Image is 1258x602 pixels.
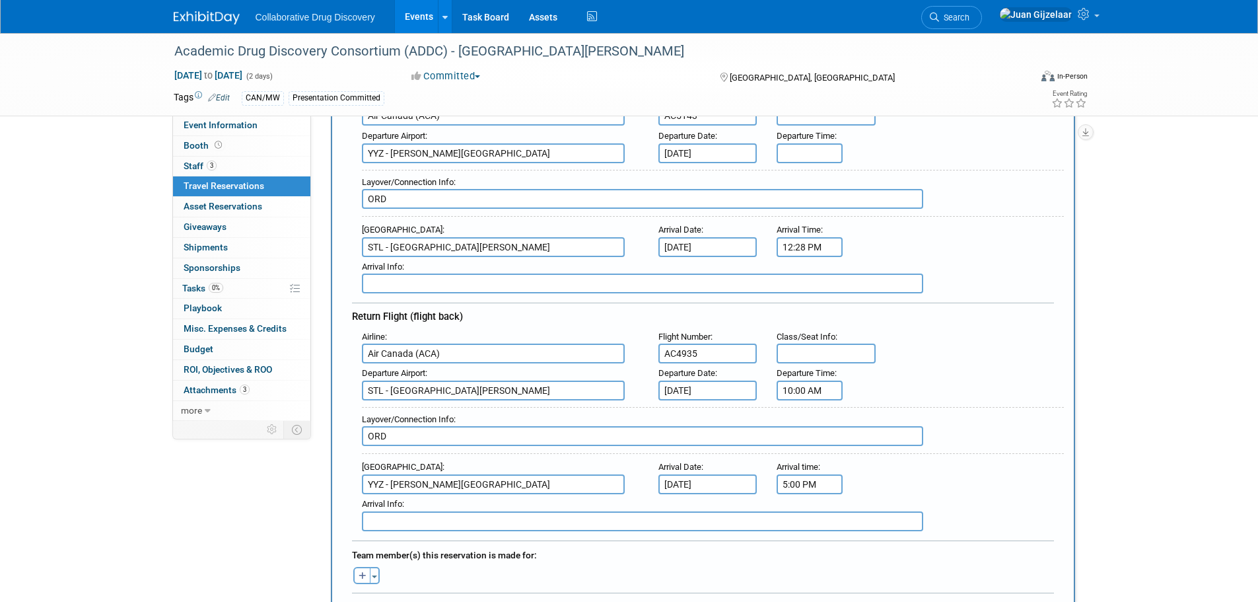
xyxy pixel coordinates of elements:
span: Airline [362,332,385,342]
div: Event Rating [1051,91,1087,97]
div: Academic Drug Discovery Consortium (ADDC) - [GEOGRAPHIC_DATA][PERSON_NAME] [170,40,1010,63]
span: Tasks [182,283,223,293]
a: ROI, Objectives & ROO [173,360,310,380]
span: Arrival Info [362,499,402,509]
td: Personalize Event Tab Strip [261,421,284,438]
div: Event Format [952,69,1088,89]
div: In-Person [1057,71,1088,81]
span: Departure Date [658,368,715,378]
small: : [362,368,427,378]
span: Departure Time [777,368,835,378]
span: Return Flight (flight back) [352,311,463,322]
img: Format-Inperson.png [1041,71,1055,81]
span: Layover/Connection Info [362,414,454,424]
span: Giveaways [184,221,227,232]
small: : [362,225,444,235]
span: Collaborative Drug Discovery [256,12,375,22]
span: Travel Reservations [184,180,264,191]
img: ExhibitDay [174,11,240,24]
small: : [658,368,717,378]
span: Attachments [184,385,250,395]
span: Search [939,13,969,22]
small: : [362,332,387,342]
span: Arrival Date [658,462,701,472]
small: : [658,462,703,472]
a: Sponsorships [173,258,310,278]
td: Tags [174,91,230,106]
a: Playbook [173,299,310,319]
span: Layover/Connection Info [362,177,454,187]
small: : [362,414,456,424]
a: Search [921,6,982,29]
a: Giveaways [173,217,310,237]
span: Class/Seat Info [777,332,835,342]
a: more [173,401,310,421]
td: Toggle Event Tabs [283,421,310,438]
span: Shipments [184,242,228,252]
small: : [777,332,837,342]
span: Misc. Expenses & Credits [184,323,287,334]
span: Booth [184,140,225,151]
small: : [362,262,404,272]
a: Tasks0% [173,279,310,299]
a: Staff3 [173,157,310,176]
span: 0% [209,283,223,293]
span: Arrival Time [777,225,821,235]
a: Travel Reservations [173,176,310,196]
span: Flight Number [658,332,711,342]
a: Misc. Expenses & Credits [173,319,310,339]
span: [GEOGRAPHIC_DATA] [362,225,442,235]
img: Juan Gijzelaar [999,7,1072,22]
small: : [777,225,823,235]
div: Presentation Committed [289,91,384,105]
div: CAN/MW [242,91,284,105]
small: : [658,225,703,235]
span: [GEOGRAPHIC_DATA] [362,462,442,472]
span: Departure Date [658,131,715,141]
span: Arrival time [777,462,818,472]
span: Booth not reserved yet [212,140,225,150]
span: Event Information [184,120,258,130]
span: Departure Airport [362,131,425,141]
a: Asset Reservations [173,197,310,217]
span: 3 [207,161,217,170]
small: : [362,177,456,187]
small: : [777,462,820,472]
span: (2 days) [245,72,273,81]
small: : [777,131,837,141]
a: Attachments3 [173,381,310,400]
span: to [202,70,215,81]
div: Team member(s) this reservation is made for: [352,543,1054,564]
span: Asset Reservations [184,201,262,211]
span: Arrival Date [658,225,701,235]
span: Playbook [184,303,222,313]
span: [GEOGRAPHIC_DATA], [GEOGRAPHIC_DATA] [730,73,895,83]
small: : [362,131,427,141]
span: 3 [240,385,250,395]
a: Edit [208,93,230,102]
a: Budget [173,340,310,359]
span: more [181,405,202,416]
span: [DATE] [DATE] [174,69,243,81]
button: Committed [407,69,485,83]
small: : [777,368,837,378]
span: Sponsorships [184,262,240,273]
small: : [658,332,713,342]
span: Departure Time [777,131,835,141]
span: Departure Airport [362,368,425,378]
span: ROI, Objectives & ROO [184,364,272,375]
small: : [362,462,444,472]
small: : [362,499,404,509]
a: Shipments [173,238,310,258]
span: Staff [184,161,217,171]
small: : [658,131,717,141]
span: Arrival Info [362,262,402,272]
span: Budget [184,344,213,354]
a: Event Information [173,116,310,135]
a: Booth [173,136,310,156]
body: Rich Text Area. Press ALT-0 for help. [7,5,683,19]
